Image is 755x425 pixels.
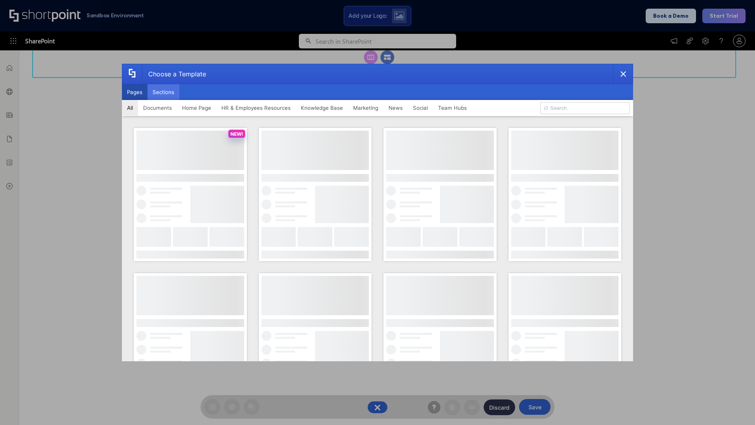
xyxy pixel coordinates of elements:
button: HR & Employees Resources [216,100,296,116]
button: Marketing [348,100,383,116]
button: Home Page [177,100,216,116]
button: Pages [122,84,147,100]
input: Search [540,102,630,114]
div: template selector [122,64,633,361]
iframe: Chat Widget [716,387,755,425]
div: Choose a Template [142,64,206,84]
button: Team Hubs [433,100,472,116]
button: Knowledge Base [296,100,348,116]
button: Sections [147,84,179,100]
button: Documents [138,100,177,116]
button: News [383,100,408,116]
p: NEW! [230,131,243,137]
button: All [122,100,138,116]
button: Social [408,100,433,116]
